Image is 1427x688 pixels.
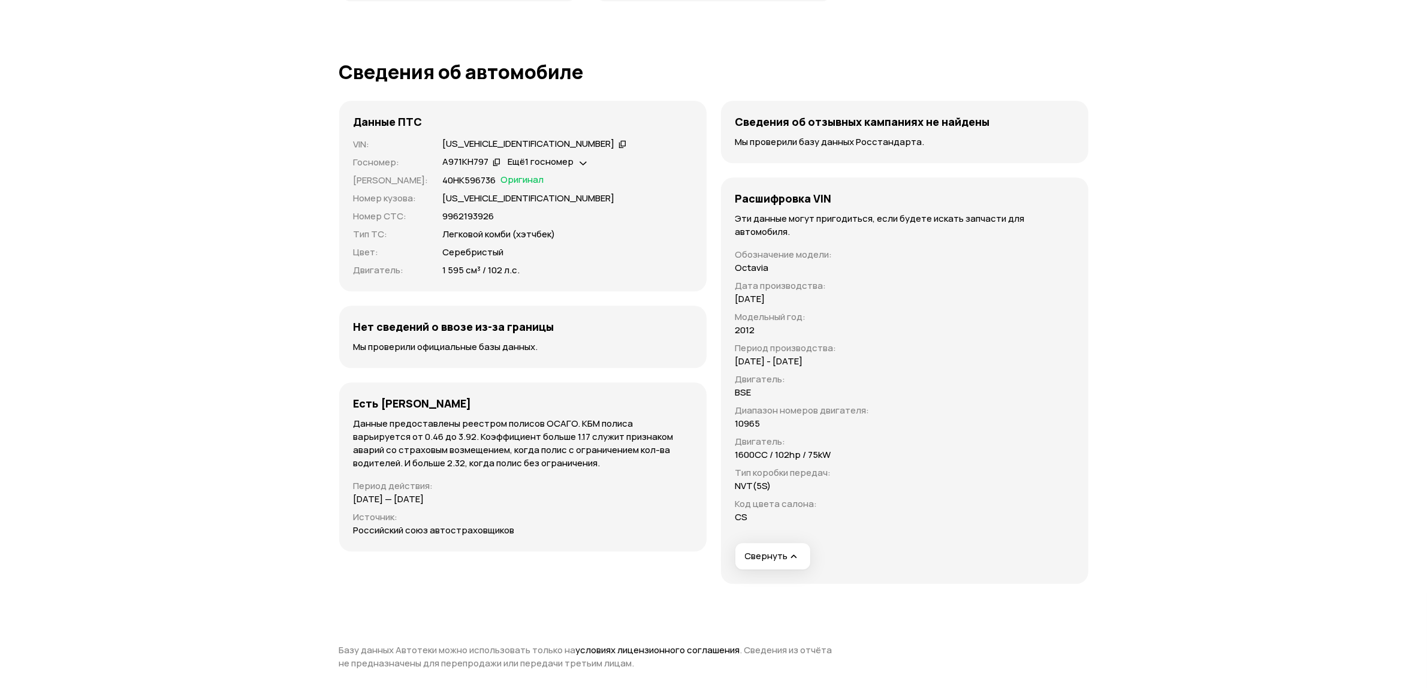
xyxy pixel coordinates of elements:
[354,264,429,277] p: Двигатель :
[745,550,800,563] span: Свернуть
[735,135,1074,149] p: Мы проверили базу данных Росстандарта.
[354,493,424,506] p: [DATE] — [DATE]
[735,192,832,205] h4: Расшифровка VIN
[443,192,615,205] p: [US_VEHICLE_IDENTIFICATION_NUMBER]
[735,435,870,448] p: Двигатель :
[735,511,748,524] p: CS
[443,210,494,223] p: 9962193926
[339,644,843,670] p: Базу данных Автотеки можно использовать только на . Сведения из отчёта не предназначены для переп...
[735,261,769,274] p: Octavia
[354,246,429,259] p: Цвет :
[735,212,1074,239] p: Эти данные могут пригодиться, если будете искать запчасти для автомобиля.
[501,174,544,187] span: Оригинал
[735,417,761,430] p: 10965
[735,373,870,386] p: Двигатель :
[354,397,472,410] h4: Есть [PERSON_NAME]
[735,479,771,493] p: NVT(5S)
[735,279,870,292] p: Дата производства :
[735,292,765,306] p: [DATE]
[443,246,504,259] p: Серебристый
[354,228,429,241] p: Тип ТС :
[354,210,429,223] p: Номер СТС :
[735,543,810,569] button: Свернуть
[735,386,752,399] p: BSE
[576,644,740,656] a: условиях лицензионного соглашения
[354,174,429,187] p: [PERSON_NAME] :
[443,138,615,150] div: [US_VEHICLE_IDENTIFICATION_NUMBER]
[354,115,423,128] h4: Данные ПТС
[354,479,692,493] p: Период действия :
[508,155,574,168] span: Ещё 1 госномер
[735,404,870,417] p: Диапазон номеров двигателя :
[354,138,429,151] p: VIN :
[443,264,520,277] p: 1 595 см³ / 102 л.с.
[354,524,515,537] p: Российский союз автостраховщиков
[354,511,692,524] p: Источник :
[339,61,1088,83] h1: Сведения об автомобиле
[735,497,870,511] p: Код цвета салона :
[735,466,870,479] p: Тип коробки передач :
[735,342,870,355] p: Период производства :
[735,324,755,337] p: 2012
[354,417,692,470] p: Данные предоставлены реестром полисов ОСАГО. КБМ полиса варьируется от 0.46 до 3.92. Коэффициент ...
[443,174,496,187] p: 40НК596736
[735,248,870,261] p: Обозначение модели :
[354,192,429,205] p: Номер кузова :
[354,320,554,333] h4: Нет сведений о ввозе из-за границы
[735,310,870,324] p: Модельный год :
[443,228,556,241] p: Легковой комби (хэтчбек)
[443,156,489,168] div: А971КН797
[354,340,692,354] p: Мы проверили официальные базы данных.
[735,115,990,128] h4: Сведения об отзывных кампаниях не найдены
[735,448,831,461] p: 1600CC / 102hp / 75kW
[735,355,803,368] p: [DATE] - [DATE]
[354,156,429,169] p: Госномер :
